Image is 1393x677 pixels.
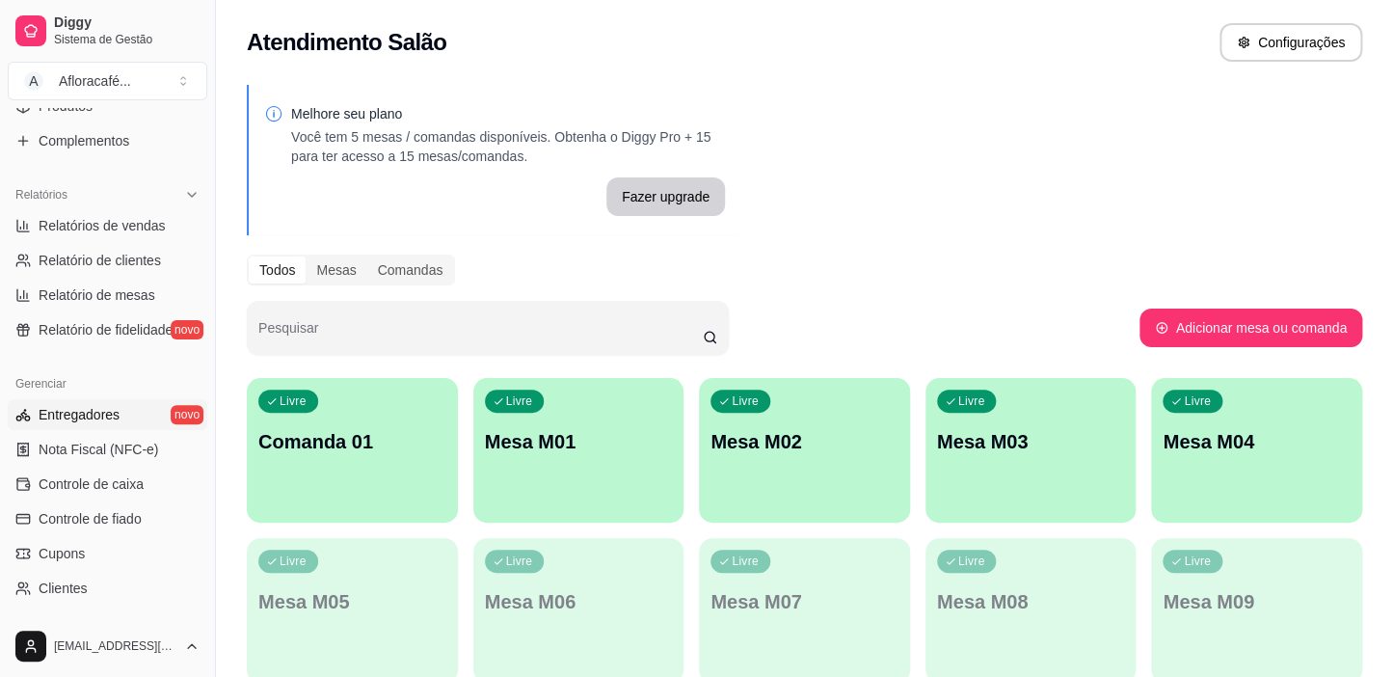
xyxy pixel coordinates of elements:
p: Mesa M06 [485,588,673,615]
span: Cupons [39,544,85,563]
a: Relatório de mesas [8,280,207,311]
p: Livre [958,393,985,409]
button: [EMAIL_ADDRESS][DOMAIN_NAME] [8,623,207,669]
p: Mesa M02 [710,428,898,455]
p: Melhore seu plano [291,104,725,123]
span: Controle de fiado [39,509,142,528]
h2: Atendimento Salão [247,27,446,58]
span: Sistema de Gestão [54,32,200,47]
button: Select a team [8,62,207,100]
div: Comandas [367,257,454,284]
button: LivreComanda 01 [247,378,458,523]
div: Afloracafé ... [59,71,131,91]
p: Livre [280,554,307,569]
p: Livre [1184,393,1211,409]
a: Entregadoresnovo [8,399,207,430]
div: Mesas [306,257,366,284]
a: Relatório de clientes [8,245,207,276]
p: Você tem 5 mesas / comandas disponíveis. Obtenha o Diggy Pro + 15 para ter acesso a 15 mesas/coma... [291,127,725,166]
p: Mesa M07 [710,588,898,615]
a: DiggySistema de Gestão [8,8,207,54]
span: Clientes [39,579,88,598]
span: Relatório de mesas [39,285,155,305]
button: Configurações [1219,23,1362,62]
button: LivreMesa M01 [473,378,684,523]
a: Clientes [8,573,207,604]
button: LivreMesa M04 [1151,378,1362,523]
p: Mesa M08 [937,588,1125,615]
a: Controle de caixa [8,469,207,500]
p: Mesa M05 [258,588,446,615]
p: Mesa M01 [485,428,673,455]
span: Nota Fiscal (NFC-e) [39,440,158,459]
p: Livre [506,393,533,409]
span: Relatório de fidelidade [39,320,173,339]
span: Relatório de clientes [39,251,161,270]
p: Livre [1184,554,1211,569]
button: Adicionar mesa ou comanda [1139,309,1362,347]
p: Livre [958,554,985,569]
span: Estoque [39,613,88,633]
p: Livre [280,393,307,409]
div: Gerenciar [8,368,207,399]
p: Mesa M04 [1163,428,1351,455]
a: Complementos [8,125,207,156]
a: Cupons [8,538,207,569]
p: Comanda 01 [258,428,446,455]
span: Relatórios de vendas [39,216,166,235]
span: Entregadores [39,405,120,424]
button: LivreMesa M02 [699,378,910,523]
span: Controle de caixa [39,474,144,494]
a: Controle de fiado [8,503,207,534]
p: Livre [732,554,759,569]
div: Todos [249,257,306,284]
span: Diggy [54,14,200,32]
a: Nota Fiscal (NFC-e) [8,434,207,465]
input: Pesquisar [258,326,703,345]
p: Livre [506,554,533,569]
a: Estoque [8,608,207,638]
button: Fazer upgrade [606,177,725,216]
span: [EMAIL_ADDRESS][DOMAIN_NAME] [54,638,176,654]
span: Complementos [39,131,129,150]
a: Relatórios de vendas [8,210,207,241]
p: Livre [732,393,759,409]
p: Mesa M09 [1163,588,1351,615]
a: Relatório de fidelidadenovo [8,314,207,345]
button: LivreMesa M03 [925,378,1137,523]
p: Mesa M03 [937,428,1125,455]
span: A [24,71,43,91]
span: Relatórios [15,187,67,203]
